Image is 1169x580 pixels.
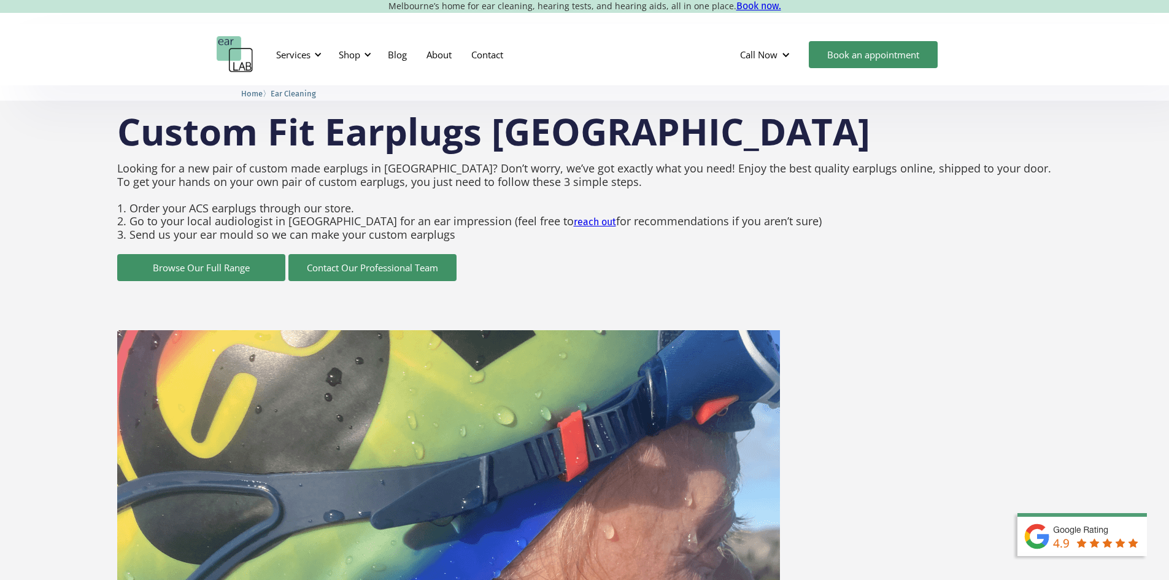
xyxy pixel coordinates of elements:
[288,254,457,281] a: Contact Our Professional Team
[417,37,461,72] a: About
[241,87,271,100] li: 〉
[271,87,316,99] a: Ear Cleaning
[276,48,311,61] div: Services
[117,254,285,281] a: Browse Our Full Range
[339,48,360,61] div: Shop
[331,36,375,73] div: Shop
[241,87,263,99] a: Home
[730,36,803,73] div: Call Now
[740,48,777,61] div: Call Now
[271,89,316,98] span: Ear Cleaning
[809,41,938,68] a: Book an appointment
[378,37,417,72] a: Blog
[461,37,513,72] a: Contact
[117,156,1052,248] p: Looking for a new pair of custom made earplugs in [GEOGRAPHIC_DATA]? Don’t worry, we’ve got exact...
[117,113,1052,150] h1: Custom Fit Earplugs [GEOGRAPHIC_DATA]
[269,36,325,73] div: Services
[241,89,263,98] span: Home
[217,36,253,73] a: home
[574,216,616,228] a: reach out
